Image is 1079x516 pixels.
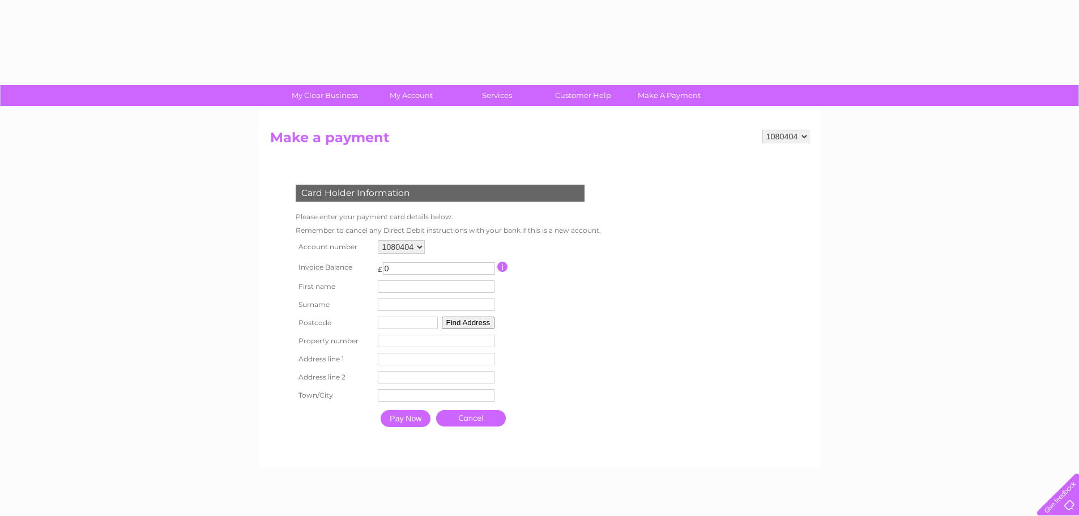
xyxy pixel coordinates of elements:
[381,410,430,427] input: Pay Now
[293,350,376,368] th: Address line 1
[497,262,508,272] input: Information
[293,332,376,350] th: Property number
[270,130,809,151] h2: Make a payment
[450,85,544,106] a: Services
[378,259,382,274] td: £
[622,85,716,106] a: Make A Payment
[296,185,585,202] div: Card Holder Information
[536,85,630,106] a: Customer Help
[293,314,376,332] th: Postcode
[436,410,506,427] a: Cancel
[293,386,376,404] th: Town/City
[293,368,376,386] th: Address line 2
[364,85,458,106] a: My Account
[293,224,604,237] td: Remember to cancel any Direct Debit instructions with your bank if this is a new account.
[293,257,376,278] th: Invoice Balance
[293,278,376,296] th: First name
[293,296,376,314] th: Surname
[293,237,376,257] th: Account number
[278,85,372,106] a: My Clear Business
[442,317,495,329] button: Find Address
[293,210,604,224] td: Please enter your payment card details below.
